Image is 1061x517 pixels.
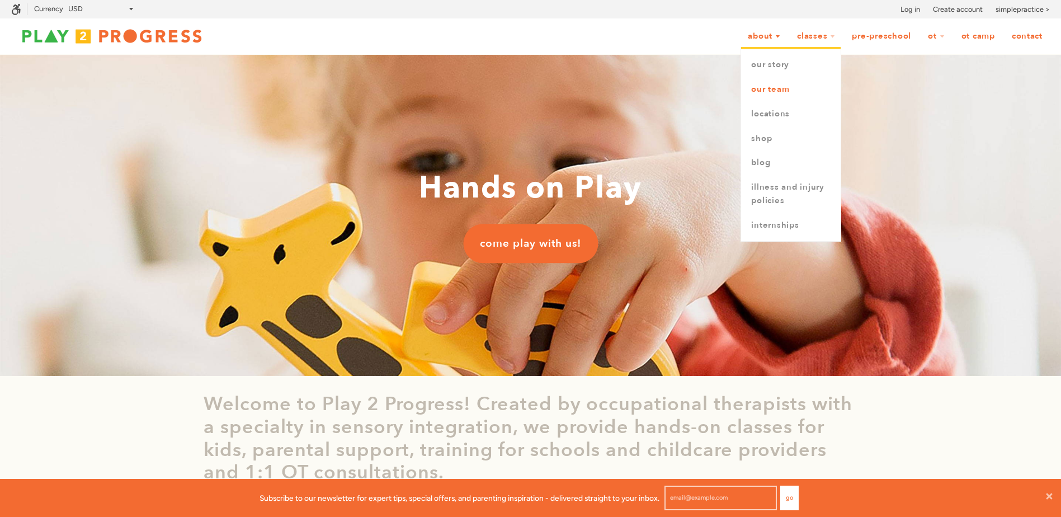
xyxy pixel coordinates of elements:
a: Create account [933,4,983,15]
a: Pre-Preschool [845,26,918,47]
a: simplepractice > [996,4,1050,15]
button: Go [780,486,799,510]
a: come play with us! [463,224,598,263]
a: Contact [1005,26,1050,47]
span: come play with us! [480,236,581,251]
a: Log in [900,4,920,15]
label: Currency [34,4,63,13]
input: email@example.com [664,486,777,510]
a: Illness and Injury Policies [741,175,841,213]
a: OT [921,26,952,47]
a: Locations [741,102,841,126]
a: Blog [741,151,841,175]
img: Play2Progress logo [11,25,213,48]
a: Our Team [741,77,841,102]
p: Welcome to Play 2 Progress! Created by occupational therapists with a specialty in sensory integr... [204,393,858,484]
a: Shop [741,126,841,151]
a: OT Camp [954,26,1002,47]
a: Internships [741,213,841,238]
a: Classes [790,26,842,47]
a: Our Story [741,53,841,77]
p: Subscribe to our newsletter for expert tips, special offers, and parenting inspiration - delivere... [260,492,659,504]
a: About [741,26,788,47]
